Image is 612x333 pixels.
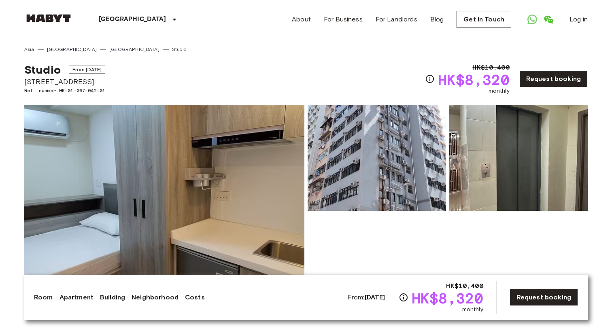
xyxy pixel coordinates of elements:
[430,15,444,24] a: Blog
[308,105,446,211] img: Picture of unit HK-01-067-042-01
[457,11,511,28] a: Get in Touch
[47,46,97,53] a: [GEOGRAPHIC_DATA]
[438,72,510,87] span: HK$8,320
[34,293,53,302] a: Room
[569,15,588,24] a: Log in
[172,46,187,53] a: Studio
[524,11,540,28] a: Open WhatsApp
[132,293,178,302] a: Neighborhood
[324,15,363,24] a: For Business
[489,87,510,95] span: monthly
[59,293,93,302] a: Apartment
[24,76,105,87] span: [STREET_ADDRESS]
[99,15,166,24] p: [GEOGRAPHIC_DATA]
[399,293,408,302] svg: Check cost overview for full price breakdown. Please note that discounts apply to new joiners onl...
[292,15,311,24] a: About
[472,63,509,72] span: HK$10,400
[24,87,105,94] span: Ref. number HK-01-067-042-01
[109,46,159,53] a: [GEOGRAPHIC_DATA]
[376,15,417,24] a: For Landlords
[540,11,557,28] a: Open WeChat
[365,293,385,301] b: [DATE]
[425,74,435,84] svg: Check cost overview for full price breakdown. Please note that discounts apply to new joiners onl...
[519,70,588,87] a: Request booking
[510,289,578,306] a: Request booking
[69,66,106,74] span: From [DATE]
[24,14,73,22] img: Habyt
[449,105,588,211] img: Picture of unit HK-01-067-042-01
[185,293,205,302] a: Costs
[348,293,385,302] span: From:
[412,291,483,305] span: HK$8,320
[24,105,304,320] img: Marketing picture of unit HK-01-067-042-01
[24,46,34,53] a: Asia
[462,305,483,314] span: monthly
[446,281,483,291] span: HK$10,400
[100,293,125,302] a: Building
[24,63,61,76] span: Studio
